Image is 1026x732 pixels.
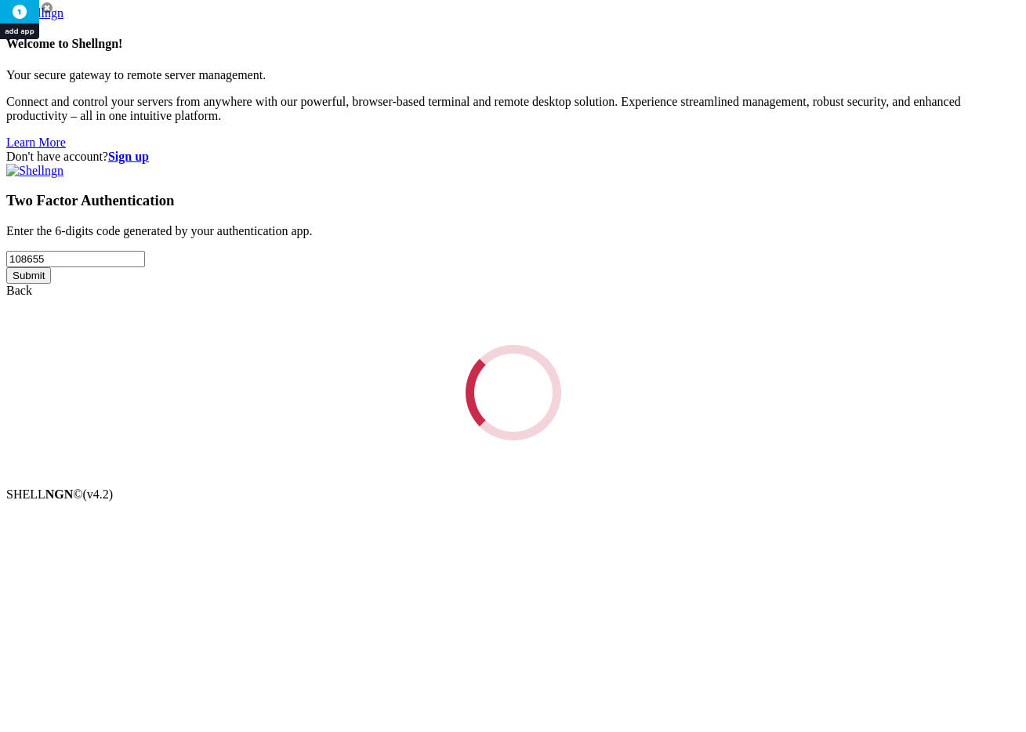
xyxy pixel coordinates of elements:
p: Connect and control your servers from anywhere with our powerful, browser-based terminal and remo... [6,95,1020,123]
input: Submit [6,267,51,284]
div: Don't have account? [6,150,1020,164]
span: 4.2.0 [83,487,114,501]
a: Sign up [108,150,149,163]
input: Two factor code [6,251,145,267]
div: Loading... [450,329,577,456]
p: Enter the 6-digits code generated by your authentication app. [6,224,1020,238]
b: NGN [45,487,74,501]
a: Back [6,284,32,297]
span: SHELL © [6,487,113,501]
p: Your secure gateway to remote server management. [6,68,1020,82]
h4: Welcome to Shellngn! [6,37,1020,51]
img: Shellngn [6,164,63,178]
h3: Two Factor Authentication [6,192,1020,209]
a: Learn More [6,136,66,149]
